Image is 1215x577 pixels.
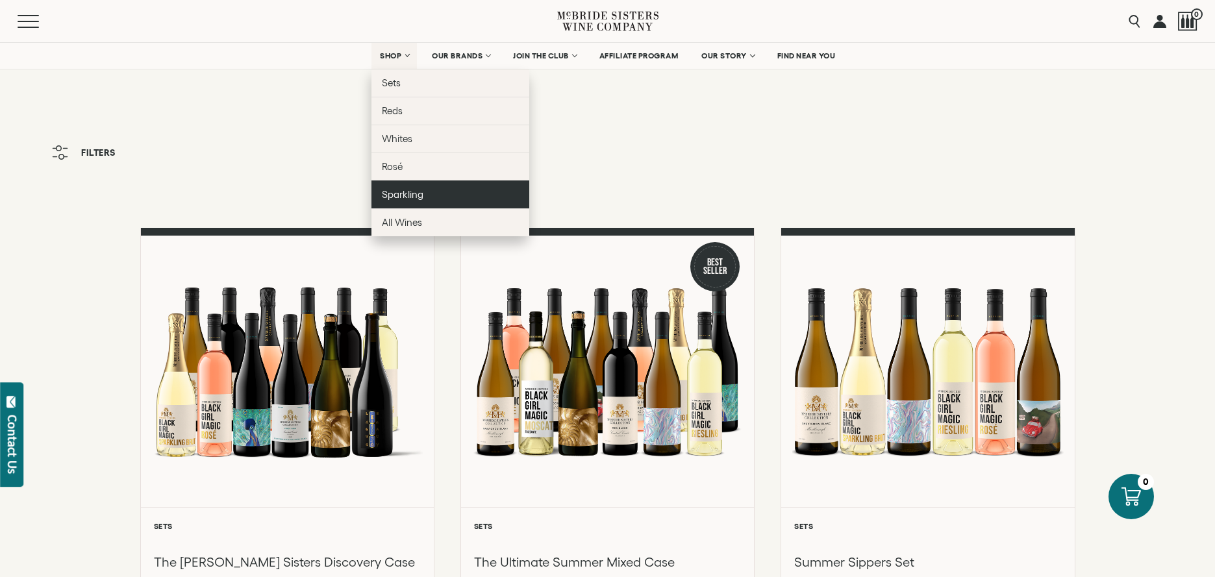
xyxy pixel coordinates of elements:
a: Sparkling [371,180,529,208]
span: SHOP [380,51,402,60]
a: All Wines [371,208,529,236]
span: JOIN THE CLUB [513,51,569,60]
span: Sparkling [382,189,423,200]
a: AFFILIATE PROGRAM [591,43,687,69]
a: FIND NEAR YOU [769,43,844,69]
h6: Sets [154,522,421,530]
span: Filters [81,148,116,157]
a: OUR STORY [693,43,762,69]
span: Reds [382,105,403,116]
span: Rosé [382,161,403,172]
a: JOIN THE CLUB [505,43,584,69]
a: Rosé [371,153,529,180]
a: SHOP [371,43,417,69]
button: Mobile Menu Trigger [18,15,64,28]
h6: Sets [794,522,1061,530]
span: Sets [382,77,401,88]
a: Sets [371,69,529,97]
span: AFFILIATE PROGRAM [599,51,679,60]
h3: The [PERSON_NAME] Sisters Discovery Case [154,554,421,571]
a: Whites [371,125,529,153]
h3: The Ultimate Summer Mixed Case [474,554,741,571]
span: Whites [382,133,412,144]
span: OUR BRANDS [432,51,482,60]
span: OUR STORY [701,51,747,60]
a: Reds [371,97,529,125]
span: All Wines [382,217,422,228]
div: 0 [1138,474,1154,490]
h3: Summer Sippers Set [794,554,1061,571]
button: Filters [45,139,122,166]
h6: Sets [474,522,741,530]
div: Contact Us [6,415,19,474]
a: OUR BRANDS [423,43,498,69]
span: 0 [1191,8,1203,20]
span: FIND NEAR YOU [777,51,836,60]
